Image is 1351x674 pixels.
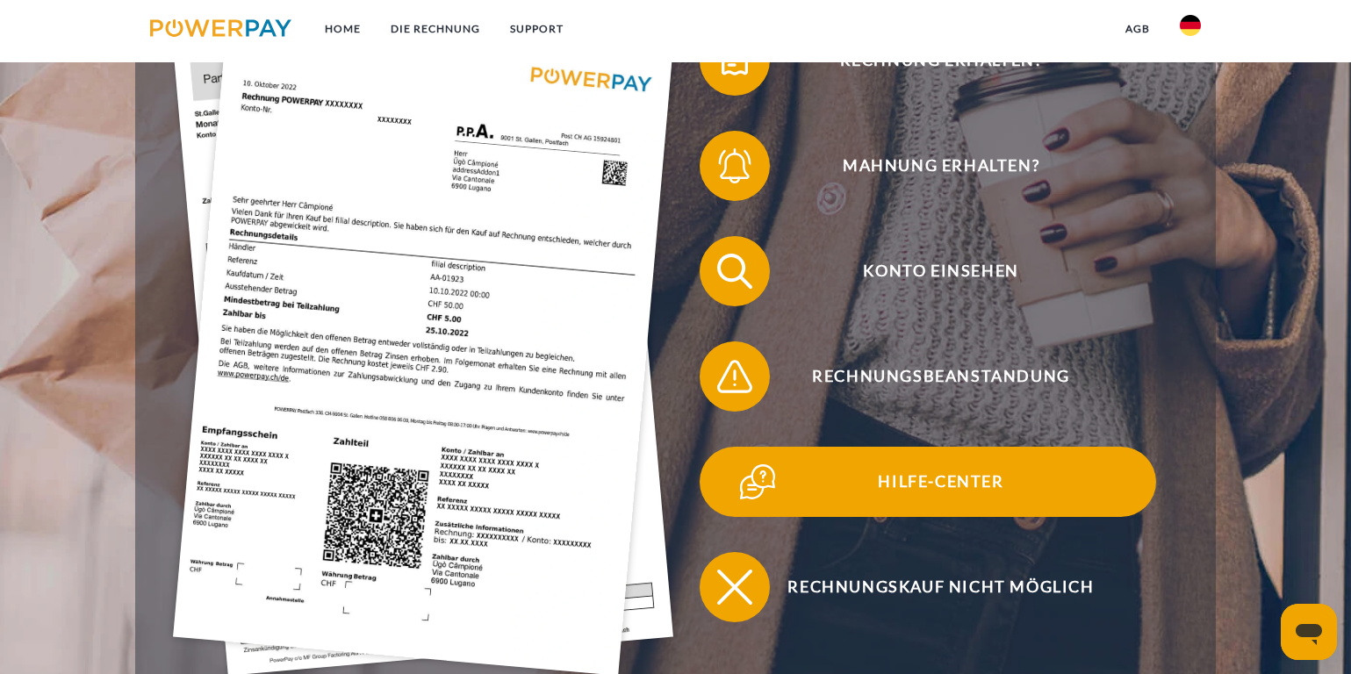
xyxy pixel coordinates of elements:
span: Konto einsehen [726,236,1156,306]
button: Rechnungsbeanstandung [700,341,1156,412]
button: Rechnungskauf nicht möglich [700,552,1156,622]
button: Konto einsehen [700,236,1156,306]
img: logo-powerpay.svg [150,19,291,37]
a: DIE RECHNUNG [376,13,495,45]
span: Rechnungskauf nicht möglich [726,552,1156,622]
span: Hilfe-Center [726,447,1156,517]
img: qb_search.svg [713,249,757,293]
button: Rechnung erhalten? [700,25,1156,96]
button: Mahnung erhalten? [700,131,1156,201]
a: Home [310,13,376,45]
button: Hilfe-Center [700,447,1156,517]
span: Mahnung erhalten? [726,131,1156,201]
iframe: Schaltfläche zum Öffnen des Messaging-Fensters; Konversation läuft [1281,604,1337,660]
img: qb_close.svg [713,565,757,609]
img: de [1180,15,1201,36]
span: Rechnungsbeanstandung [726,341,1156,412]
a: SUPPORT [495,13,578,45]
img: qb_bell.svg [713,144,757,188]
img: qb_warning.svg [713,355,757,398]
a: agb [1110,13,1165,45]
img: qb_help.svg [736,460,780,504]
